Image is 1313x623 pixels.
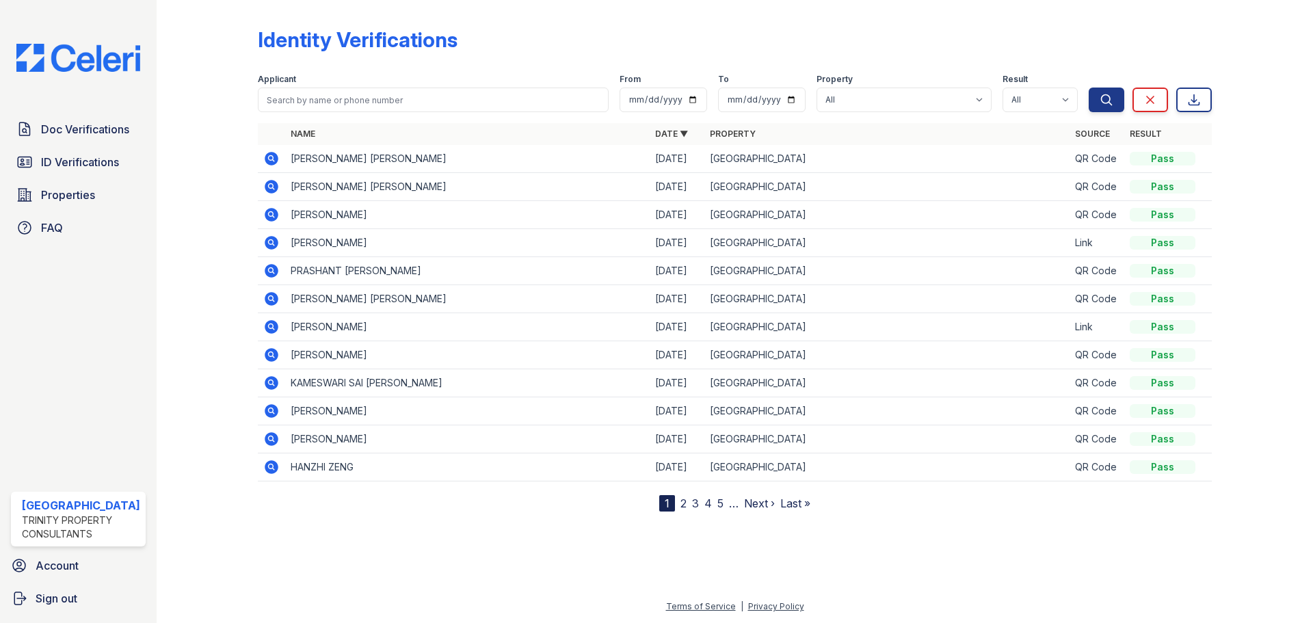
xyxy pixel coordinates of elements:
td: [DATE] [650,145,704,173]
a: Terms of Service [666,601,736,611]
a: Result [1130,129,1162,139]
div: Trinity Property Consultants [22,514,140,541]
span: ID Verifications [41,154,119,170]
td: [DATE] [650,341,704,369]
td: [DATE] [650,285,704,313]
a: Name [291,129,315,139]
a: Source [1075,129,1110,139]
div: Identity Verifications [258,27,457,52]
td: KAMESWARI SAI [PERSON_NAME] [285,369,650,397]
div: Pass [1130,460,1195,474]
td: [PERSON_NAME] [285,425,650,453]
div: Pass [1130,404,1195,418]
div: Pass [1130,432,1195,446]
td: [GEOGRAPHIC_DATA] [704,285,1069,313]
td: [GEOGRAPHIC_DATA] [704,341,1069,369]
td: [PERSON_NAME] [285,229,650,257]
td: QR Code [1070,425,1124,453]
td: [DATE] [650,313,704,341]
a: Last » [780,496,810,510]
td: [DATE] [650,229,704,257]
a: Account [5,552,151,579]
a: Properties [11,181,146,209]
a: FAQ [11,214,146,241]
div: | [741,601,743,611]
td: QR Code [1070,201,1124,229]
span: … [729,495,739,512]
td: [GEOGRAPHIC_DATA] [704,369,1069,397]
td: [GEOGRAPHIC_DATA] [704,257,1069,285]
span: Doc Verifications [41,121,129,137]
label: From [620,74,641,85]
td: QR Code [1070,453,1124,481]
td: [DATE] [650,397,704,425]
label: Applicant [258,74,296,85]
td: [PERSON_NAME] [285,313,650,341]
a: 3 [692,496,699,510]
div: Pass [1130,348,1195,362]
td: [GEOGRAPHIC_DATA] [704,173,1069,201]
label: Property [817,74,853,85]
td: [DATE] [650,425,704,453]
div: Pass [1130,292,1195,306]
td: [GEOGRAPHIC_DATA] [704,397,1069,425]
td: QR Code [1070,369,1124,397]
div: Pass [1130,152,1195,165]
a: 2 [680,496,687,510]
td: [DATE] [650,173,704,201]
a: Date ▼ [655,129,688,139]
td: [GEOGRAPHIC_DATA] [704,453,1069,481]
div: [GEOGRAPHIC_DATA] [22,497,140,514]
td: [GEOGRAPHIC_DATA] [704,201,1069,229]
div: Pass [1130,208,1195,222]
div: Pass [1130,320,1195,334]
td: [DATE] [650,257,704,285]
td: [GEOGRAPHIC_DATA] [704,313,1069,341]
td: PRASHANT [PERSON_NAME] [285,257,650,285]
label: Result [1003,74,1028,85]
td: HANZHI ZENG [285,453,650,481]
td: [DATE] [650,201,704,229]
a: 4 [704,496,712,510]
td: [DATE] [650,453,704,481]
td: [PERSON_NAME] [PERSON_NAME] [285,173,650,201]
a: Privacy Policy [748,601,804,611]
td: [GEOGRAPHIC_DATA] [704,229,1069,257]
div: 1 [659,495,675,512]
td: [GEOGRAPHIC_DATA] [704,145,1069,173]
td: [GEOGRAPHIC_DATA] [704,425,1069,453]
a: Doc Verifications [11,116,146,143]
td: QR Code [1070,285,1124,313]
label: To [718,74,729,85]
a: Next › [744,496,775,510]
img: CE_Logo_Blue-a8612792a0a2168367f1c8372b55b34899dd931a85d93a1a3d3e32e68fde9ad4.png [5,44,151,72]
span: Sign out [36,590,77,607]
td: QR Code [1070,397,1124,425]
span: Properties [41,187,95,203]
td: [PERSON_NAME] [285,397,650,425]
td: QR Code [1070,341,1124,369]
td: [PERSON_NAME] [285,341,650,369]
td: [DATE] [650,369,704,397]
a: Property [710,129,756,139]
td: QR Code [1070,173,1124,201]
div: Pass [1130,236,1195,250]
div: Pass [1130,264,1195,278]
td: [PERSON_NAME] [PERSON_NAME] [285,145,650,173]
td: Link [1070,229,1124,257]
span: FAQ [41,220,63,236]
td: [PERSON_NAME] [PERSON_NAME] [285,285,650,313]
td: [PERSON_NAME] [285,201,650,229]
div: Pass [1130,180,1195,194]
td: QR Code [1070,145,1124,173]
div: Pass [1130,376,1195,390]
a: ID Verifications [11,148,146,176]
td: Link [1070,313,1124,341]
a: 5 [717,496,724,510]
td: QR Code [1070,257,1124,285]
input: Search by name or phone number [258,88,609,112]
span: Account [36,557,79,574]
a: Sign out [5,585,151,612]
